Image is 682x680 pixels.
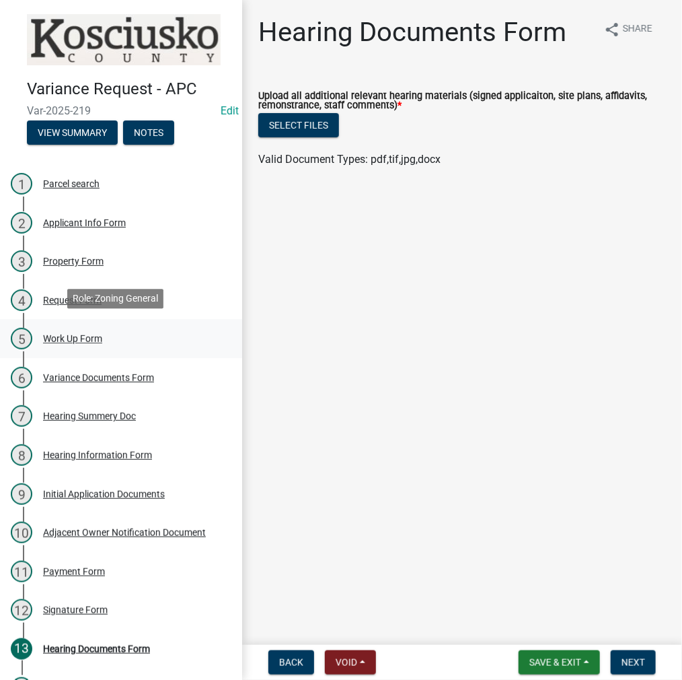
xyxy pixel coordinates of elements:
div: 1 [11,173,32,195]
div: Signature Form [43,605,108,615]
div: 9 [11,483,32,505]
span: Valid Document Types: pdf,tif,jpg,docx [258,153,441,166]
a: Edit [221,104,239,117]
i: share [604,22,620,38]
div: Hearing Summery Doc [43,411,136,421]
span: Var-2025-219 [27,104,215,117]
h4: Variance Request - APC [27,79,231,99]
button: Back [268,650,314,675]
img: Kosciusko County, Indiana [27,14,221,65]
div: 11 [11,561,32,582]
div: Variance Documents Form [43,373,154,382]
div: Initial Application Documents [43,489,165,499]
button: shareShare [593,16,663,42]
span: Share [623,22,652,38]
div: 13 [11,638,32,660]
div: Hearing Documents Form [43,644,150,654]
h1: Hearing Documents Form [258,16,566,48]
div: Payment Form [43,567,105,576]
wm-modal-confirm: Notes [123,128,174,139]
div: 5 [11,328,32,349]
span: Void [336,657,357,668]
label: Upload all additional relevant hearing materials (signed applicaiton, site plans, affidavits, rem... [258,92,666,111]
div: 4 [11,290,32,311]
div: 10 [11,522,32,543]
div: 12 [11,599,32,621]
div: Request Form [43,296,102,305]
div: Work Up Form [43,334,102,343]
button: Notes [123,121,174,145]
span: Save & Exit [529,657,581,668]
div: Role: Zoning General [67,289,163,308]
button: View Summary [27,121,118,145]
div: 6 [11,367,32,388]
wm-modal-confirm: Summary [27,128,118,139]
div: Property Form [43,257,104,266]
div: Hearing Information Form [43,450,152,460]
div: 3 [11,250,32,272]
button: Save & Exit [519,650,600,675]
span: Next [621,657,645,668]
button: Void [325,650,376,675]
div: Parcel search [43,179,100,189]
div: Applicant Info Form [43,218,126,228]
div: 7 [11,405,32,427]
button: Select files [258,113,339,137]
wm-modal-confirm: Edit Application Number [221,104,239,117]
div: 2 [11,212,32,234]
div: Adjacent Owner Notification Document [43,528,206,537]
span: Back [279,657,303,668]
div: 8 [11,444,32,466]
button: Next [611,650,656,675]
